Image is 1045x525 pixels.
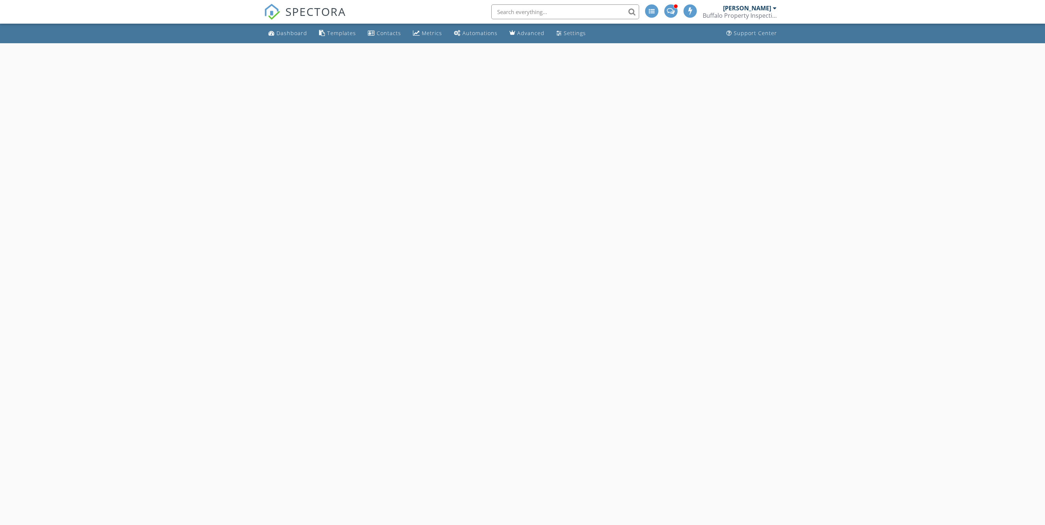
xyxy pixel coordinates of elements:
div: Automations [462,30,498,37]
a: Contacts [365,27,404,40]
a: SPECTORA [264,10,346,25]
a: Automations (Advanced) [451,27,501,40]
a: Settings [553,27,589,40]
div: Settings [564,30,586,37]
div: [PERSON_NAME] [723,4,771,12]
a: Templates [316,27,359,40]
div: Templates [327,30,356,37]
div: Support Center [734,30,777,37]
a: Advanced [506,27,547,40]
span: SPECTORA [285,4,346,19]
div: Advanced [517,30,544,37]
a: Support Center [723,27,780,40]
div: Contacts [377,30,401,37]
img: The Best Home Inspection Software - Spectora [264,4,280,20]
a: Metrics [410,27,445,40]
div: Metrics [422,30,442,37]
input: Search everything... [491,4,639,19]
div: Buffalo Property Inspections [703,12,777,19]
a: Dashboard [265,27,310,40]
div: Dashboard [276,30,307,37]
